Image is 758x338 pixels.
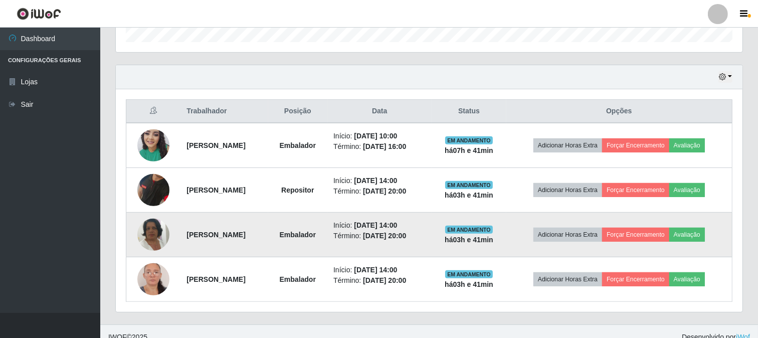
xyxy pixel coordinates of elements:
strong: Repositor [281,186,314,194]
li: Término: [333,231,426,241]
button: Adicionar Horas Extra [533,138,602,152]
th: Trabalhador [180,100,268,123]
button: Forçar Encerramento [602,272,669,286]
strong: Embalador [280,231,316,239]
li: Início: [333,220,426,231]
strong: Embalador [280,141,316,149]
button: Avaliação [669,183,705,197]
th: Posição [268,100,328,123]
time: [DATE] 14:00 [354,266,397,274]
button: Avaliação [669,272,705,286]
img: 1742396423884.jpeg [137,124,169,166]
img: CoreUI Logo [17,8,61,20]
strong: Embalador [280,275,316,283]
strong: há 07 h e 41 min [445,146,493,154]
strong: há 03 h e 41 min [445,280,493,288]
button: Avaliação [669,138,705,152]
th: Data [327,100,432,123]
button: Forçar Encerramento [602,183,669,197]
time: [DATE] 20:00 [363,276,406,284]
span: EM ANDAMENTO [445,226,493,234]
li: Término: [333,141,426,152]
button: Forçar Encerramento [602,228,669,242]
span: EM ANDAMENTO [445,181,493,189]
th: Opções [506,100,732,123]
strong: [PERSON_NAME] [186,275,245,283]
button: Adicionar Horas Extra [533,272,602,286]
strong: [PERSON_NAME] [186,231,245,239]
time: [DATE] 10:00 [354,132,397,140]
img: 1715090170415.jpeg [137,245,169,314]
button: Forçar Encerramento [602,138,669,152]
li: Início: [333,176,426,186]
img: 1750371001902.jpeg [137,157,169,223]
li: Término: [333,186,426,197]
strong: há 03 h e 41 min [445,236,493,244]
time: [DATE] 16:00 [363,142,406,150]
span: EM ANDAMENTO [445,136,493,144]
img: 1676496034794.jpeg [137,206,169,263]
time: [DATE] 14:00 [354,221,397,229]
time: [DATE] 14:00 [354,177,397,185]
li: Início: [333,131,426,141]
button: Adicionar Horas Extra [533,228,602,242]
strong: há 03 h e 41 min [445,191,493,199]
strong: [PERSON_NAME] [186,186,245,194]
li: Início: [333,265,426,275]
button: Adicionar Horas Extra [533,183,602,197]
time: [DATE] 20:00 [363,187,406,195]
strong: [PERSON_NAME] [186,141,245,149]
button: Avaliação [669,228,705,242]
span: EM ANDAMENTO [445,270,493,278]
time: [DATE] 20:00 [363,232,406,240]
li: Término: [333,275,426,286]
th: Status [432,100,506,123]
